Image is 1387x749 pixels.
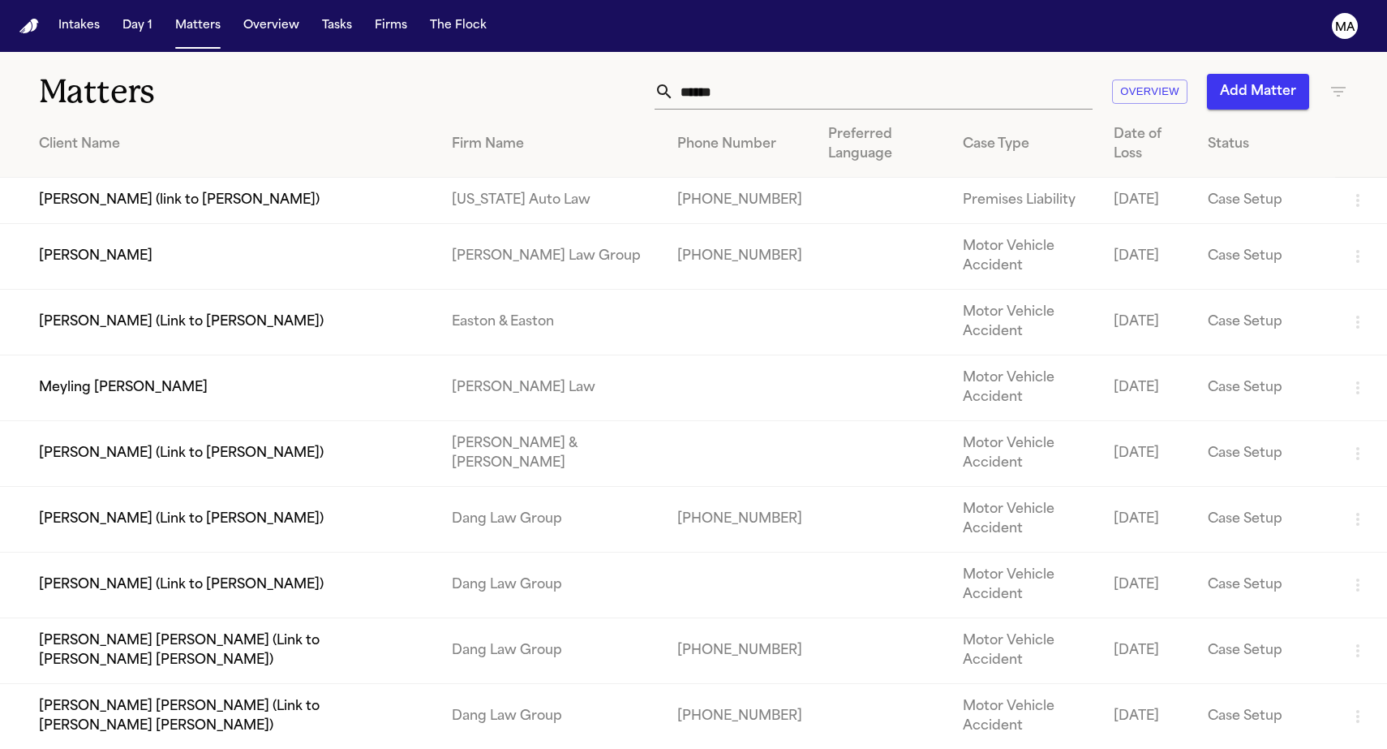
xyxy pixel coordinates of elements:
button: Overview [237,11,306,41]
td: [PHONE_NUMBER] [664,224,815,290]
button: Overview [1112,80,1187,105]
div: Client Name [39,135,426,154]
div: Status [1208,135,1322,154]
td: Case Setup [1195,290,1335,355]
button: Day 1 [116,11,159,41]
div: Preferred Language [828,125,938,164]
td: Easton & Easton [439,290,664,355]
button: Intakes [52,11,106,41]
td: [DATE] [1101,487,1195,553]
td: Dang Law Group [439,553,664,618]
td: [DATE] [1101,355,1195,421]
td: [DATE] [1101,618,1195,684]
td: [PERSON_NAME] & [PERSON_NAME] [439,421,664,487]
button: The Flock [423,11,493,41]
td: Dang Law Group [439,618,664,684]
td: Motor Vehicle Accident [950,421,1100,487]
div: Phone Number [677,135,802,154]
td: Motor Vehicle Accident [950,553,1100,618]
td: [PERSON_NAME] Law [439,355,664,421]
td: [US_STATE] Auto Law [439,178,664,224]
button: Firms [368,11,414,41]
td: Premises Liability [950,178,1100,224]
button: Add Matter [1207,74,1309,110]
td: [PHONE_NUMBER] [664,487,815,553]
td: [DATE] [1101,224,1195,290]
div: Firm Name [452,135,651,154]
td: Case Setup [1195,421,1335,487]
h1: Matters [39,71,413,112]
div: Date of Loss [1114,125,1182,164]
td: Dang Law Group [439,487,664,553]
td: Motor Vehicle Accident [950,355,1100,421]
td: [PHONE_NUMBER] [664,178,815,224]
a: Home [19,19,39,34]
td: [PERSON_NAME] Law Group [439,224,664,290]
td: [PHONE_NUMBER] [664,618,815,684]
img: Finch Logo [19,19,39,34]
td: [DATE] [1101,290,1195,355]
button: Tasks [316,11,359,41]
td: Motor Vehicle Accident [950,487,1100,553]
td: Case Setup [1195,618,1335,684]
div: Case Type [963,135,1087,154]
td: [DATE] [1101,553,1195,618]
td: Case Setup [1195,178,1335,224]
button: Matters [169,11,227,41]
td: Motor Vehicle Accident [950,224,1100,290]
td: Case Setup [1195,487,1335,553]
td: Case Setup [1195,224,1335,290]
td: Case Setup [1195,553,1335,618]
td: [DATE] [1101,421,1195,487]
td: Case Setup [1195,355,1335,421]
td: [DATE] [1101,178,1195,224]
td: Motor Vehicle Accident [950,618,1100,684]
td: Motor Vehicle Accident [950,290,1100,355]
